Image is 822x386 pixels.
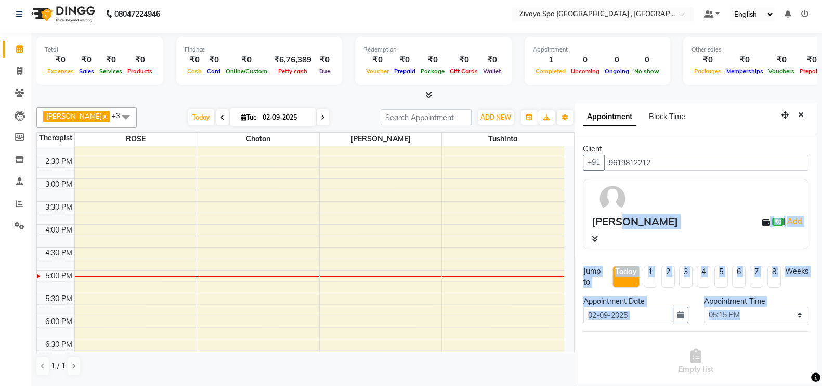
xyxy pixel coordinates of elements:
div: ₹0 [766,54,797,66]
div: ₹0 [223,54,270,66]
div: ₹0 [185,54,204,66]
div: 2:30 PM [43,156,74,167]
span: choton [197,133,319,146]
div: Finance [185,45,334,54]
div: ₹0 [316,54,334,66]
button: Close [793,107,808,123]
span: Wallet [480,68,503,75]
span: | [784,215,804,227]
input: 2025-09-02 [259,110,311,125]
div: ₹0 [125,54,155,66]
div: Appointment Time [704,296,808,307]
div: ₹0 [691,54,724,66]
span: Gift Cards [447,68,480,75]
span: Memberships [724,68,766,75]
button: +91 [583,155,605,171]
span: Prepaid [392,68,418,75]
span: Online/Custom [223,68,270,75]
div: ₹0 [97,54,125,66]
span: Sales [76,68,97,75]
div: ₹0 [45,54,76,66]
button: ADD NEW [478,110,514,125]
span: [PERSON_NAME] [46,112,102,120]
li: 4 [697,266,710,288]
li: 2 [661,266,675,288]
span: Packages [691,68,724,75]
div: ₹0 [447,54,480,66]
div: Jump to [583,266,608,288]
div: 4:30 PM [43,248,74,259]
div: 5:00 PM [43,271,74,281]
span: Petty cash [276,68,310,75]
span: Services [97,68,125,75]
li: 8 [767,266,781,288]
div: ₹0 [363,54,392,66]
span: Appointment [583,108,636,126]
div: Weeks [785,266,808,277]
span: tushinta [442,133,564,146]
div: 0 [568,54,602,66]
span: Upcoming [568,68,602,75]
input: Search Appointment [381,109,472,125]
span: Vouchers [766,68,797,75]
span: Package [418,68,447,75]
div: 0 [602,54,632,66]
img: avatar [597,184,628,214]
span: Today [188,109,214,125]
input: yyyy-mm-dd [583,307,673,323]
div: 1 [533,54,568,66]
div: 5:30 PM [43,293,74,304]
span: ROSE [75,133,197,146]
input: Search by Name/Mobile/Email/Code [604,155,808,171]
li: 5 [714,266,728,288]
span: +3 [112,111,128,120]
div: ₹0 [392,54,418,66]
div: ₹0 [418,54,447,66]
li: 7 [750,266,763,288]
div: Appointment [533,45,662,54]
span: Tue [238,113,259,121]
a: Add [786,215,804,227]
li: 1 [644,266,657,288]
span: Due [317,68,333,75]
div: 6:30 PM [43,339,74,350]
div: Client [583,144,808,155]
span: [PERSON_NAME] [320,133,442,146]
span: Cash [185,68,204,75]
div: ₹0 [724,54,766,66]
span: Expenses [45,68,76,75]
div: 3:30 PM [43,202,74,213]
span: Empty list [679,349,713,375]
span: Block Time [649,112,685,121]
div: 4:00 PM [43,225,74,236]
div: ₹0 [480,54,503,66]
span: ADD NEW [480,113,511,121]
div: 0 [632,54,662,66]
div: Therapist [37,133,74,144]
div: Redemption [363,45,503,54]
div: Appointment Date [583,296,688,307]
span: No show [632,68,662,75]
li: 6 [732,266,746,288]
span: Completed [533,68,568,75]
div: [PERSON_NAME] [592,214,678,229]
span: Products [125,68,155,75]
div: Total [45,45,155,54]
div: 3:00 PM [43,179,74,190]
li: 3 [679,266,693,288]
span: Ongoing [602,68,632,75]
span: 1 / 1 [51,361,66,371]
span: Voucher [363,68,392,75]
div: ₹0 [204,54,223,66]
div: ₹6,76,389 [270,54,316,66]
div: Today [615,266,637,277]
span: ₹0 [772,218,783,226]
span: Card [204,68,223,75]
div: ₹0 [76,54,97,66]
div: 6:00 PM [43,316,74,327]
a: x [102,112,107,120]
